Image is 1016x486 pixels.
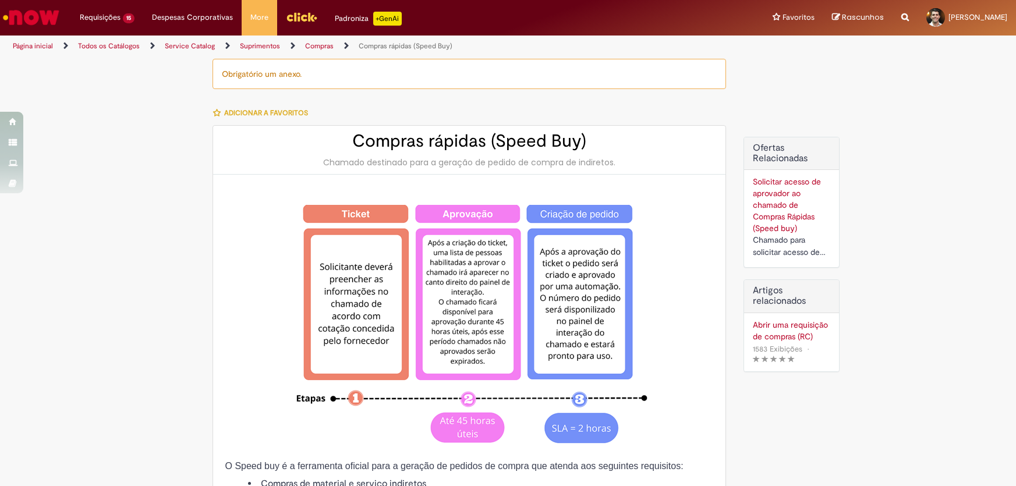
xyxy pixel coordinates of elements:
[753,176,821,233] a: Solicitar acesso de aprovador ao chamado de Compras Rápidas (Speed buy)
[753,344,802,354] span: 1583 Exibições
[286,8,317,26] img: click_logo_yellow_360x200.png
[744,137,840,268] div: Ofertas Relacionadas
[335,12,402,26] div: Padroniza
[225,461,683,471] span: O Speed buy é a ferramenta oficial para a geração de pedidos de compra que atenda aos seguintes r...
[225,157,714,168] div: Chamado destinado para a geração de pedido de compra de indiretos.
[305,41,334,51] a: Compras
[80,12,121,23] span: Requisições
[373,12,402,26] p: +GenAi
[213,101,314,125] button: Adicionar a Favoritos
[240,41,280,51] a: Suprimentos
[13,41,53,51] a: Página inicial
[783,12,815,23] span: Favoritos
[9,36,668,57] ul: Trilhas de página
[165,41,215,51] a: Service Catalog
[152,12,233,23] span: Despesas Corporativas
[225,132,714,151] h2: Compras rápidas (Speed Buy)
[78,41,140,51] a: Todos os Catálogos
[224,108,308,118] span: Adicionar a Favoritos
[753,143,830,164] h2: Ofertas Relacionadas
[832,12,884,23] a: Rascunhos
[753,319,830,342] a: Abrir uma requisição de compras (RC)
[842,12,884,23] span: Rascunhos
[123,13,134,23] span: 15
[805,341,812,357] span: •
[753,286,830,306] h3: Artigos relacionados
[250,12,268,23] span: More
[1,6,61,29] img: ServiceNow
[753,234,830,258] div: Chamado para solicitar acesso de aprovador ao ticket de Speed buy
[213,59,726,89] div: Obrigatório um anexo.
[359,41,452,51] a: Compras rápidas (Speed Buy)
[948,12,1007,22] span: [PERSON_NAME]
